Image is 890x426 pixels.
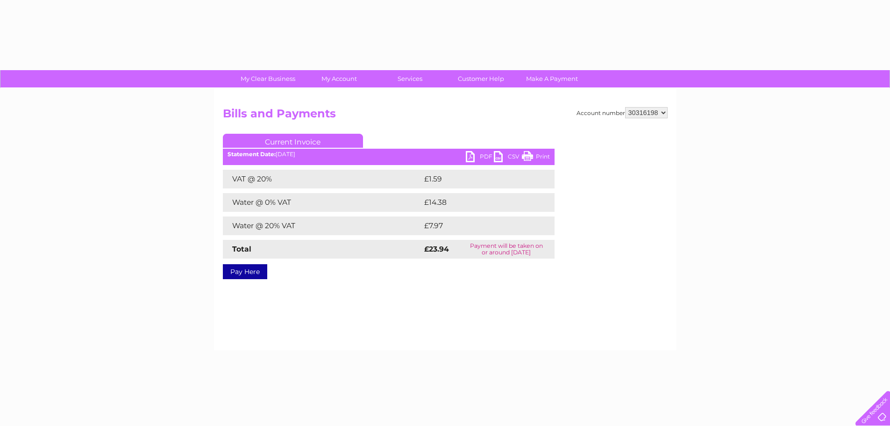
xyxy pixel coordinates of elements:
td: £14.38 [422,193,535,212]
a: Customer Help [442,70,520,87]
b: Statement Date: [228,151,276,158]
a: My Account [300,70,377,87]
a: My Clear Business [229,70,306,87]
td: Water @ 20% VAT [223,217,422,235]
a: Services [371,70,449,87]
a: Current Invoice [223,134,363,148]
a: Make A Payment [513,70,591,87]
div: [DATE] [223,151,555,158]
div: Account number [577,107,668,118]
a: CSV [494,151,522,165]
a: Pay Here [223,264,267,279]
a: Print [522,151,550,165]
td: £1.59 [422,170,532,188]
a: PDF [466,151,494,165]
td: Payment will be taken on or around [DATE] [458,240,555,259]
h2: Bills and Payments [223,107,668,125]
td: Water @ 0% VAT [223,193,422,212]
strong: Total [232,245,251,253]
td: VAT @ 20% [223,170,422,188]
td: £7.97 [422,217,533,235]
strong: £23.94 [424,245,449,253]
